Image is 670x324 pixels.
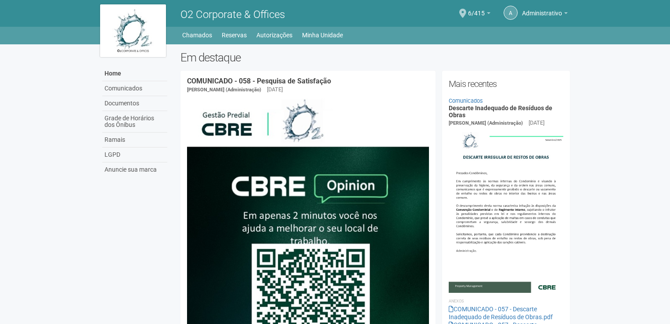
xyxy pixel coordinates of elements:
a: LGPD [102,148,167,162]
li: Anexos [449,297,563,305]
a: Comunicados [102,81,167,96]
div: [DATE] [267,86,283,94]
span: [PERSON_NAME] (Administração) [187,87,261,93]
a: Minha Unidade [302,29,343,41]
a: COMUNICADO - 057 - Descarte Inadequado de Resíduos de Obras.pdf [449,306,553,320]
a: Ramais [102,133,167,148]
a: Comunicados [449,97,483,104]
span: O2 Corporate & Offices [180,8,285,21]
a: Chamados [182,29,212,41]
a: Documentos [102,96,167,111]
img: COMUNICADO%20-%20057%20-%20Descarte%20Inadequado%20de%20Res%C3%ADduos%20de%20Obras.jpg [449,127,563,292]
a: Home [102,66,167,81]
div: [DATE] [529,119,544,127]
img: logo.jpg [100,4,166,57]
h2: Em destaque [180,51,570,64]
a: COMUNICADO - 058 - Pesquisa de Satisfação [187,77,331,85]
span: 6/415 [468,1,485,17]
a: Descarte Inadequado de Resíduos de Obras [449,104,552,118]
a: Reservas [222,29,247,41]
a: Administrativo [522,11,568,18]
h2: Mais recentes [449,77,563,90]
a: 6/415 [468,11,490,18]
a: Anuncie sua marca [102,162,167,177]
a: Autorizações [256,29,292,41]
a: A [504,6,518,20]
span: [PERSON_NAME] (Administração) [449,120,523,126]
a: Grade de Horários dos Ônibus [102,111,167,133]
span: Administrativo [522,1,562,17]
